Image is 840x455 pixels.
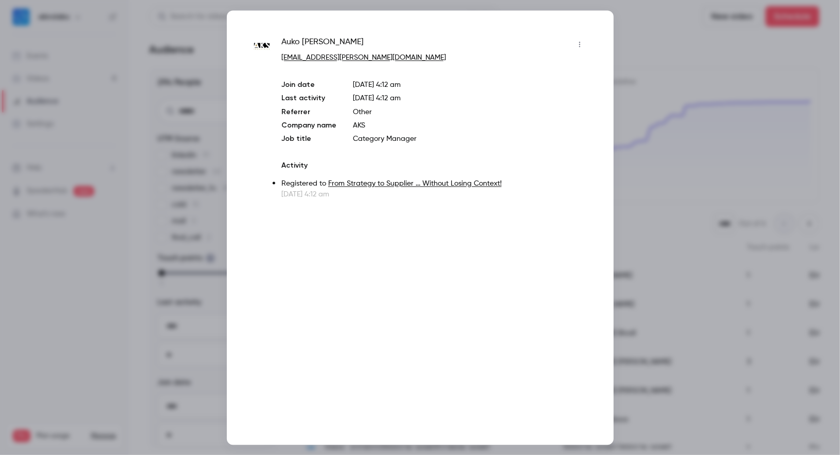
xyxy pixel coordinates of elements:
p: Last activity [281,93,336,104]
a: [EMAIL_ADDRESS][PERSON_NAME][DOMAIN_NAME] [281,54,446,61]
span: [DATE] 4:12 am [353,95,401,102]
p: [DATE] 4:12 am [353,80,587,90]
p: Category Manager [353,134,587,144]
p: Join date [281,80,336,90]
p: Job title [281,134,336,144]
p: Registered to [281,178,587,189]
p: Referrer [281,107,336,117]
img: aks.com [253,37,272,56]
span: Auko [PERSON_NAME] [281,36,364,52]
p: AKS [353,120,587,131]
p: [DATE] 4:12 am [281,189,587,199]
p: Other [353,107,587,117]
p: Activity [281,160,587,171]
a: From Strategy to Supplier ... Without Losing Context! [328,180,502,187]
p: Company name [281,120,336,131]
